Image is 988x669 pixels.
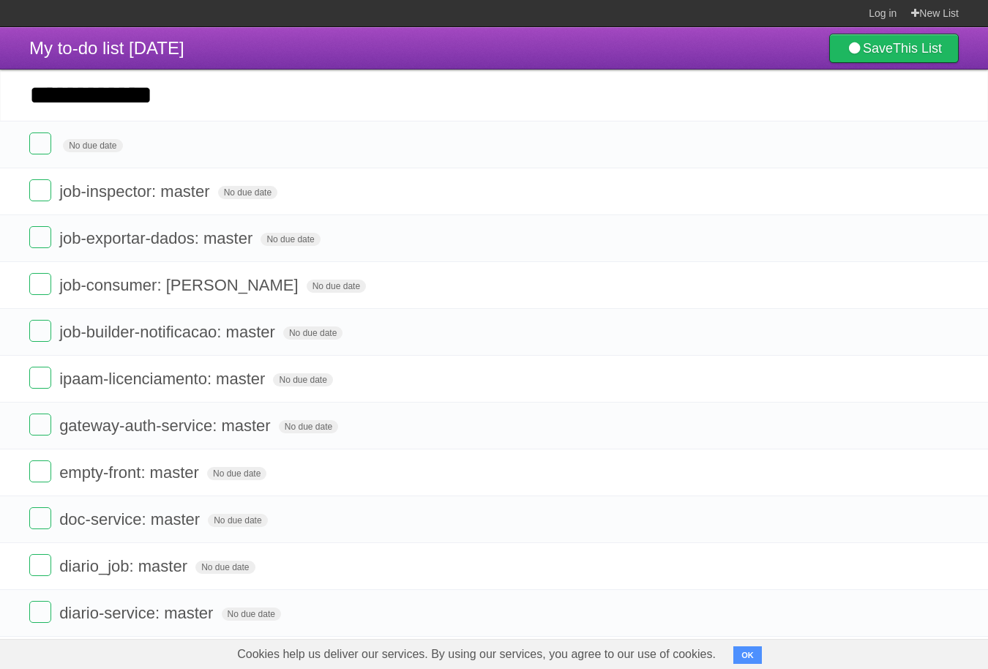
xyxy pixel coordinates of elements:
[59,510,203,528] span: doc-service: master
[207,467,266,480] span: No due date
[195,561,255,574] span: No due date
[59,463,203,482] span: empty-front: master
[59,276,302,294] span: job-consumer: [PERSON_NAME]
[829,34,959,63] a: SaveThis List
[59,182,213,201] span: job-inspector: master
[261,233,320,246] span: No due date
[29,226,51,248] label: Done
[29,320,51,342] label: Done
[63,139,122,152] span: No due date
[29,132,51,154] label: Done
[307,280,366,293] span: No due date
[733,646,762,664] button: OK
[893,41,942,56] b: This List
[59,370,269,388] span: ipaam-licenciamento: master
[29,367,51,389] label: Done
[273,373,332,386] span: No due date
[279,420,338,433] span: No due date
[59,229,256,247] span: job-exportar-dados: master
[29,460,51,482] label: Done
[59,557,191,575] span: diario_job: master
[222,640,730,669] span: Cookies help us deliver our services. By using our services, you agree to our use of cookies.
[208,514,267,527] span: No due date
[59,323,279,341] span: job-builder-notificacao: master
[59,416,274,435] span: gateway-auth-service: master
[218,186,277,199] span: No due date
[29,554,51,576] label: Done
[29,414,51,436] label: Done
[59,604,217,622] span: diario-service: master
[29,38,184,58] span: My to-do list [DATE]
[29,273,51,295] label: Done
[29,179,51,201] label: Done
[29,507,51,529] label: Done
[222,608,281,621] span: No due date
[283,326,343,340] span: No due date
[29,601,51,623] label: Done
